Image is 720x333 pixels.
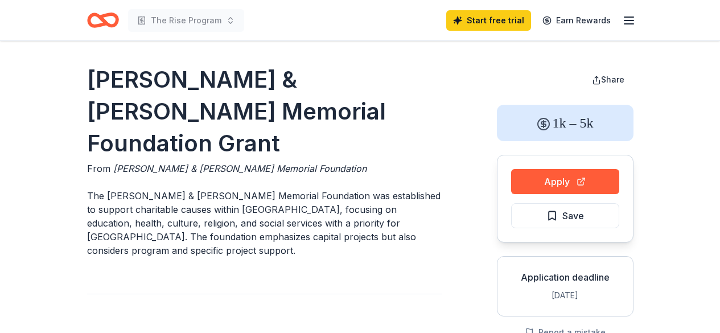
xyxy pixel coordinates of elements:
[511,203,619,228] button: Save
[536,10,618,31] a: Earn Rewards
[128,9,244,32] button: The Rise Program
[87,162,442,175] div: From
[511,169,619,194] button: Apply
[507,270,624,284] div: Application deadline
[87,64,442,159] h1: [PERSON_NAME] & [PERSON_NAME] Memorial Foundation Grant
[601,75,624,84] span: Share
[583,68,633,91] button: Share
[87,7,119,34] a: Home
[497,105,633,141] div: 1k – 5k
[507,289,624,302] div: [DATE]
[113,163,367,174] span: [PERSON_NAME] & [PERSON_NAME] Memorial Foundation
[562,208,584,223] span: Save
[87,189,442,257] p: The [PERSON_NAME] & [PERSON_NAME] Memorial Foundation was established to support charitable cause...
[151,14,221,27] span: The Rise Program
[446,10,531,31] a: Start free trial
